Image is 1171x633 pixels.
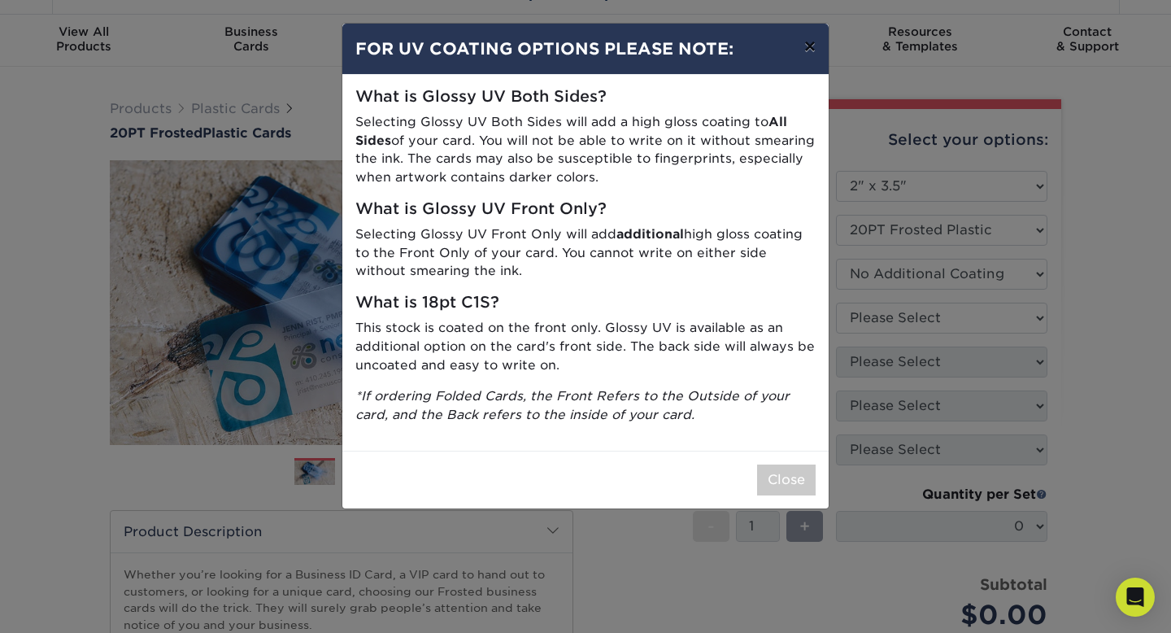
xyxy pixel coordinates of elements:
p: Selecting Glossy UV Both Sides will add a high gloss coating to of your card. You will not be abl... [355,113,816,187]
h5: What is Glossy UV Front Only? [355,200,816,219]
strong: additional [616,226,684,242]
h5: What is Glossy UV Both Sides? [355,88,816,107]
div: Open Intercom Messenger [1116,578,1155,617]
p: This stock is coated on the front only. Glossy UV is available as an additional option on the car... [355,319,816,374]
h4: FOR UV COATING OPTIONS PLEASE NOTE: [355,37,816,61]
i: *If ordering Folded Cards, the Front Refers to the Outside of your card, and the Back refers to t... [355,388,790,422]
button: × [791,24,829,69]
strong: All Sides [355,114,787,148]
p: Selecting Glossy UV Front Only will add high gloss coating to the Front Only of your card. You ca... [355,225,816,281]
button: Close [757,465,816,495]
h5: What is 18pt C1S? [355,294,816,312]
